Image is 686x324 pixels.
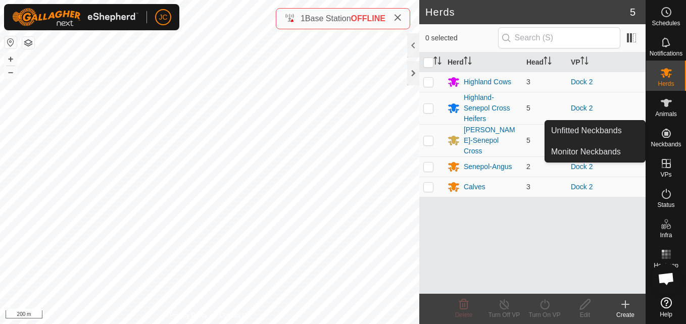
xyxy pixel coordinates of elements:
a: Dock 2 [571,183,593,191]
span: 0 selected [425,33,498,43]
span: Monitor Neckbands [551,146,621,158]
span: Infra [660,232,672,238]
span: 5 [526,104,530,112]
th: Herd [444,52,522,72]
div: Calves [464,182,485,192]
p-sorticon: Activate to sort [433,58,442,66]
span: VPs [660,172,671,178]
button: Map Layers [22,37,34,49]
a: Dock 2 [571,104,593,112]
a: Monitor Neckbands [545,142,645,162]
div: Turn On VP [524,310,565,319]
input: Search (S) [498,27,620,48]
p-sorticon: Activate to sort [464,58,472,66]
span: Notifications [650,50,682,57]
div: Highland-Senepol Cross Heifers [464,92,518,124]
span: 1 [301,14,305,23]
div: Create [605,310,646,319]
span: Animals [655,111,677,117]
span: Unfitted Neckbands [551,125,622,137]
span: Base Station [305,14,351,23]
p-sorticon: Activate to sort [580,58,589,66]
span: 5 [526,136,530,144]
span: Delete [455,311,473,318]
a: Contact Us [220,311,250,320]
button: + [5,53,17,65]
div: Senepol-Angus [464,161,512,172]
span: 3 [526,78,530,86]
a: Help [646,293,686,321]
h2: Herds [425,6,630,18]
div: [PERSON_NAME]-Senepol Cross [464,125,518,156]
div: Turn Off VP [484,310,524,319]
span: 5 [630,5,635,20]
span: Help [660,311,672,317]
span: 3 [526,183,530,191]
button: – [5,66,17,78]
a: Privacy Policy [170,311,208,320]
span: Herds [658,81,674,87]
img: Gallagher Logo [12,8,138,26]
span: JC [159,12,167,23]
span: Schedules [652,20,680,26]
th: Head [522,52,567,72]
span: Heatmap [654,262,678,268]
div: Open chat [651,263,681,294]
a: Dock 2 [571,78,593,86]
th: VP [567,52,646,72]
button: Reset Map [5,36,17,48]
div: Edit [565,310,605,319]
span: 2 [526,163,530,171]
span: Neckbands [651,141,681,147]
a: Unfitted Neckbands [545,121,645,141]
p-sorticon: Activate to sort [544,58,552,66]
div: Highland Cows [464,77,511,87]
a: Dock 2 [571,163,593,171]
span: OFFLINE [351,14,385,23]
span: Status [657,202,674,208]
